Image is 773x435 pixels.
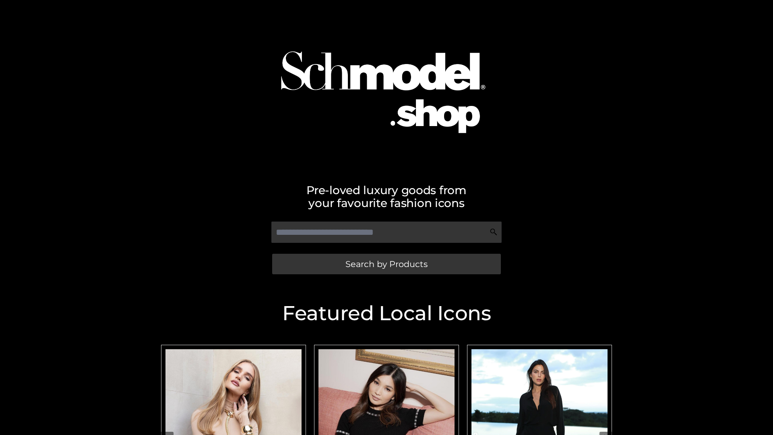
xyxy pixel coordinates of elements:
h2: Featured Local Icons​ [157,303,616,323]
img: Search Icon [490,228,498,236]
span: Search by Products [345,260,428,268]
h2: Pre-loved luxury goods from your favourite fashion icons [157,184,616,209]
a: Search by Products [272,254,501,274]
